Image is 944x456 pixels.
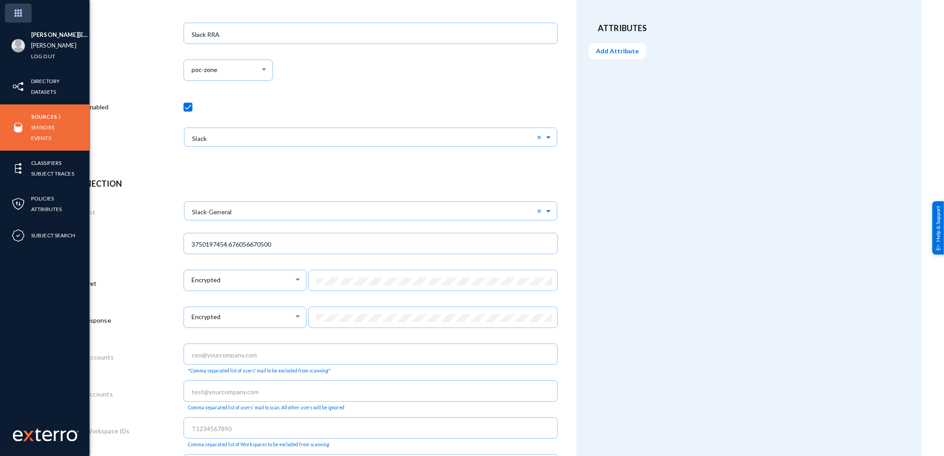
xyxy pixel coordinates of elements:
[12,162,25,175] img: icon-elements.svg
[31,133,51,143] a: Events
[31,230,75,240] a: Subject Search
[192,388,553,396] input: test@yourcompany.com
[537,207,544,215] span: Clear all
[192,425,553,433] input: T1234567890
[31,30,89,40] li: [PERSON_NAME][EMAIL_ADDRESS][PERSON_NAME][DOMAIN_NAME]
[31,87,56,97] a: Datasets
[31,122,54,132] a: Sensors
[12,229,25,242] img: icon-compliance.svg
[31,76,60,86] a: Directory
[23,431,34,441] img: exterro-logo.svg
[589,43,646,59] button: Add Attribute
[31,204,62,214] a: Attributes
[192,313,220,321] span: Encrypted
[192,351,553,359] input: ceo@yourcompany.com
[188,405,344,411] mat-hint: Comma separated list of users' mail to scan. All other users will be ignored
[12,80,25,93] img: icon-inventory.svg
[188,442,329,448] mat-hint: Comma separated list of Workspaces to be excluded from scanning
[13,428,79,441] img: exterro-work-mark.svg
[5,4,32,23] img: app launcher
[596,47,639,55] span: Add Attribute
[188,368,331,374] mat-hint: "Comma separated list of users' mail to be excluded from scanning"
[932,201,944,255] div: Help & Support
[31,40,76,51] a: [PERSON_NAME]
[68,178,549,190] header: Connection
[31,51,55,61] a: Log out
[12,39,25,52] img: blank-profile-picture.png
[192,276,220,284] span: Encrypted
[537,133,544,141] span: Clear all
[12,197,25,211] img: icon-policies.svg
[31,158,61,168] a: Classifiers
[59,426,130,436] label: Excluded Workspace IDs
[31,193,54,204] a: Policies
[598,22,900,34] header: Attributes
[31,168,74,179] a: Subject Traces
[192,66,217,74] span: poc-zone
[31,112,57,122] a: Sources
[12,121,25,134] img: icon-sources.svg
[936,244,941,250] img: help_support.svg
